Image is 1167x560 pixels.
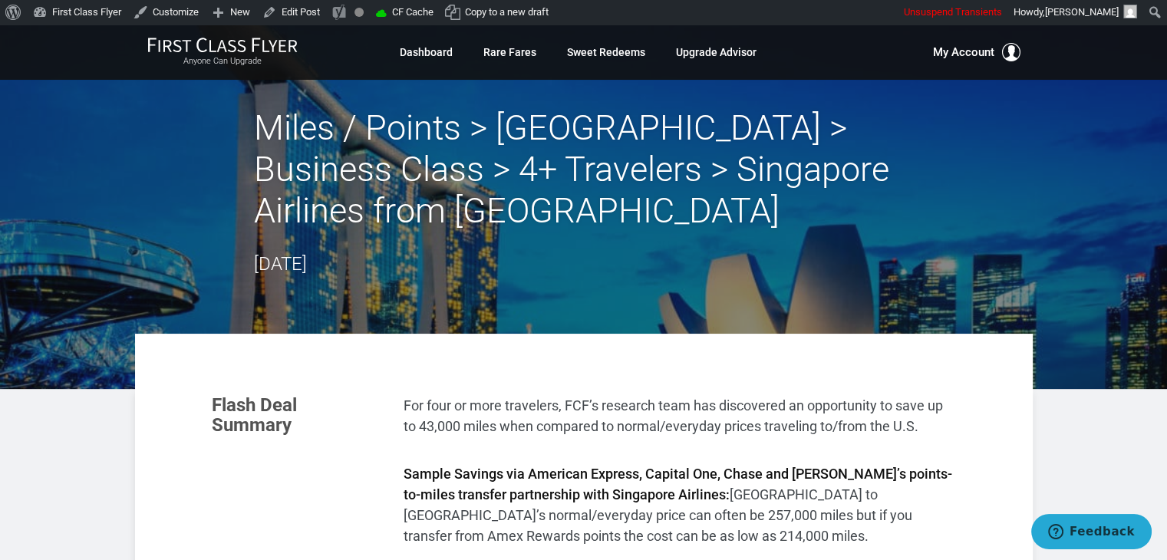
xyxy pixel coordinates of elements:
a: First Class FlyerAnyone Can Upgrade [147,37,298,68]
button: My Account [933,43,1020,61]
small: Anyone Can Upgrade [147,56,298,67]
a: Sweet Redeems [567,38,645,66]
h3: Flash Deal Summary [212,395,381,436]
p: For four or more travelers, FCF’s research team has discovered an opportunity to save up to 43,00... [404,395,956,436]
strong: Sample Savings via American Express, Capital One, Chase and [PERSON_NAME]’s points-to-miles trans... [404,466,952,502]
p: [GEOGRAPHIC_DATA] to [GEOGRAPHIC_DATA]’s normal/everyday price can often be 257,000 miles but if ... [404,463,956,546]
span: My Account [933,43,994,61]
a: Rare Fares [483,38,536,66]
h2: Miles / Points > [GEOGRAPHIC_DATA] > Business Class > 4+ Travelers > Singapore Airlines from [GEO... [254,107,914,232]
span: [PERSON_NAME] [1045,6,1119,18]
a: Upgrade Advisor [676,38,757,66]
iframe: Opens a widget where you can find more information [968,514,1152,552]
a: Dashboard [400,38,453,66]
span: Unsuspend Transients [904,6,1002,18]
time: [DATE] [254,253,307,275]
img: First Class Flyer [147,37,298,53]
